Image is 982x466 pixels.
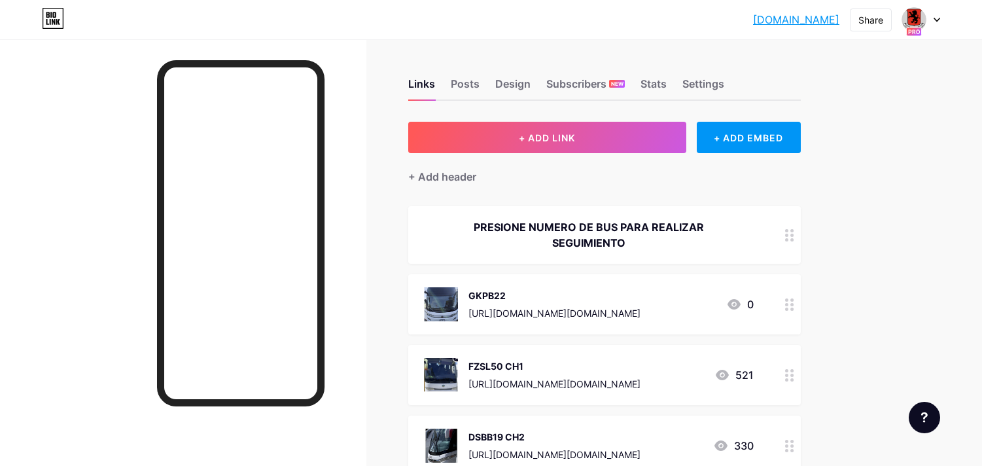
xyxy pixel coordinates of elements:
[468,430,640,444] div: DSBB19 CH2
[697,122,801,153] div: + ADD EMBED
[682,76,724,99] div: Settings
[640,76,667,99] div: Stats
[495,76,531,99] div: Design
[611,80,623,88] span: NEW
[713,438,754,454] div: 330
[424,287,458,321] img: GKPB22
[858,13,883,27] div: Share
[424,358,458,392] img: FZSL50 CH1
[468,289,640,302] div: GKPB22
[546,76,625,99] div: Subscribers
[468,448,640,461] div: [URL][DOMAIN_NAME][DOMAIN_NAME]
[424,219,754,251] div: PRESIONE NUMERO DE BUS PARA REALIZAR SEGUIMIENTO
[714,367,754,383] div: 521
[519,132,575,143] span: + ADD LINK
[408,76,435,99] div: Links
[408,169,476,185] div: + Add header
[753,12,839,27] a: [DOMAIN_NAME]
[408,122,686,153] button: + ADD LINK
[468,377,640,391] div: [URL][DOMAIN_NAME][DOMAIN_NAME]
[451,76,480,99] div: Posts
[468,306,640,320] div: [URL][DOMAIN_NAME][DOMAIN_NAME]
[726,296,754,312] div: 0
[424,429,458,463] img: DSBB19 CH2
[902,7,926,32] img: SAINT JOHN ́S
[468,359,640,373] div: FZSL50 CH1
